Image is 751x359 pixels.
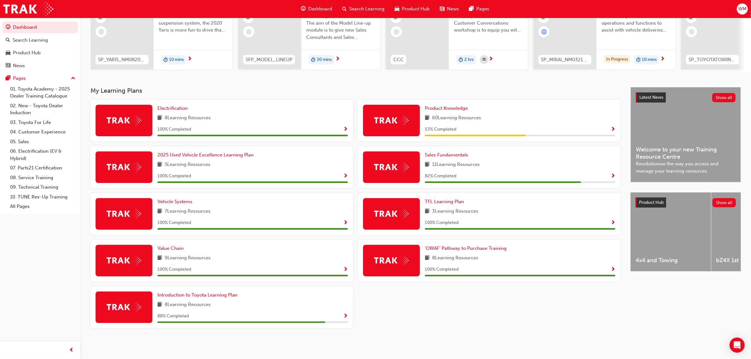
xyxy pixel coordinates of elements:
a: Electrification [157,105,190,112]
span: duration-icon [311,56,315,64]
span: Vehicle Systems [157,199,192,204]
span: 100 % Completed [157,219,191,227]
a: pages-iconPages [464,3,494,15]
span: duration-icon [459,56,463,64]
span: WM [738,5,747,13]
a: 2025 Used Vehicle Excellence Learning Plan [157,151,256,159]
a: Introduction to Toyota Learning Plan [157,291,240,299]
span: This video goes over the basic operations and functions to assist with vehicle deliveries and han... [601,12,670,34]
span: Show Progress [343,267,348,273]
span: Introduction to Toyota Learning Plan [157,292,238,298]
span: Show Progress [343,314,348,319]
span: 9 Learning Resources [165,254,211,262]
span: 2025 Used Vehicle Excellence Learning Plan [157,152,254,158]
span: 100 % Completed [157,173,191,180]
span: 82 % Completed [425,173,456,180]
button: Show Progress [343,126,348,133]
span: 3 Learning Resources [432,208,478,215]
span: 7 Learning Resources [165,208,210,215]
span: 53 % Completed [425,126,456,133]
span: 10 mins [642,56,657,63]
span: book-icon [157,254,162,262]
a: Vehicle Systems [157,198,195,205]
span: next-icon [335,56,340,62]
a: 07. Parts21 Certification [8,163,78,173]
button: Pages [3,73,78,84]
a: 03. Toyota For Life [8,118,78,127]
img: Trak [374,162,409,172]
span: car-icon [6,50,10,56]
button: Show all [713,198,736,207]
span: CCC [393,56,404,63]
span: 30 mins [317,56,332,63]
div: Open Intercom Messenger [730,338,745,353]
a: 01. Toyota Academy - 2025 Dealer Training Catalogue [8,84,78,101]
span: Sales Fundamentals [425,152,468,158]
span: TFL Learning Plan [425,199,464,204]
span: up-icon [71,74,75,83]
span: guage-icon [6,25,10,30]
button: DashboardSearch LearningProduct HubNews [3,20,78,73]
span: Value Chain [157,245,184,251]
span: book-icon [157,161,162,169]
span: 8 Learning Resources [432,254,478,262]
span: calendar-icon [483,56,486,64]
button: Show Progress [343,219,348,227]
span: Thanks to TNGA and an all new suspension system, the 2020 Yaris is more fun to drive than ever be... [159,12,227,34]
span: SP_TOYOTATOWING_0424 [689,56,736,63]
span: guage-icon [301,5,306,13]
h3: My Learning Plans [91,87,620,94]
span: book-icon [425,161,430,169]
span: 100 % Completed [157,266,191,273]
span: Dashboard [308,5,332,13]
div: Pages [13,75,26,82]
div: News [13,62,25,69]
a: TFL Learning Plan [425,198,466,205]
span: Show Progress [343,127,348,132]
button: Show Progress [611,266,615,274]
span: SP_YARIS_NM0820_EL_05 [98,56,146,63]
span: Product Knowledge [425,105,468,111]
img: Trak [374,256,409,265]
a: Latest NewsShow all [636,92,736,103]
span: 5 Learning Resources [165,161,210,169]
a: 4x4 and Towing [631,192,711,271]
a: 05. Sales [8,137,78,147]
span: Show Progress [343,174,348,179]
a: News [3,60,78,72]
span: News [447,5,459,13]
a: 02. New - Toyota Dealer Induction [8,101,78,118]
span: 8 Learning Resources [165,301,211,309]
span: duration-icon [163,56,168,64]
span: 8 Learning Resources [165,114,211,122]
span: 2 hrs [464,56,474,63]
div: Product Hub [13,49,41,56]
div: Search Learning [13,37,48,44]
a: 08. Service Training [8,173,78,183]
button: Show all [712,93,736,102]
a: 'OWAF' Pathway to Purchase Training [425,245,509,252]
span: Show Progress [611,174,615,179]
span: 4x4 and Towing [636,257,706,264]
span: search-icon [342,5,347,13]
span: duration-icon [636,56,641,64]
a: 06. Electrification (EV & Hybrid) [8,146,78,163]
div: In Progress [604,55,630,64]
img: Trak [107,115,141,125]
span: 100 % Completed [425,266,459,273]
span: 60 Learning Resources [432,114,481,122]
button: Show Progress [611,126,615,133]
span: next-icon [187,56,192,62]
img: Trak [3,2,53,16]
span: Show Progress [611,127,615,132]
span: Product Hub [402,5,430,13]
img: Trak [107,162,141,172]
span: 10 mins [169,56,184,63]
span: learningRecordVerb_ATTEMPT-icon [541,29,547,35]
a: All Pages [8,202,78,211]
button: WM [737,3,748,15]
span: SFP_MODEL_LINEUP [246,56,292,63]
span: Welcome to your new Training Resource Centre [636,146,736,160]
button: Show Progress [343,266,348,274]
